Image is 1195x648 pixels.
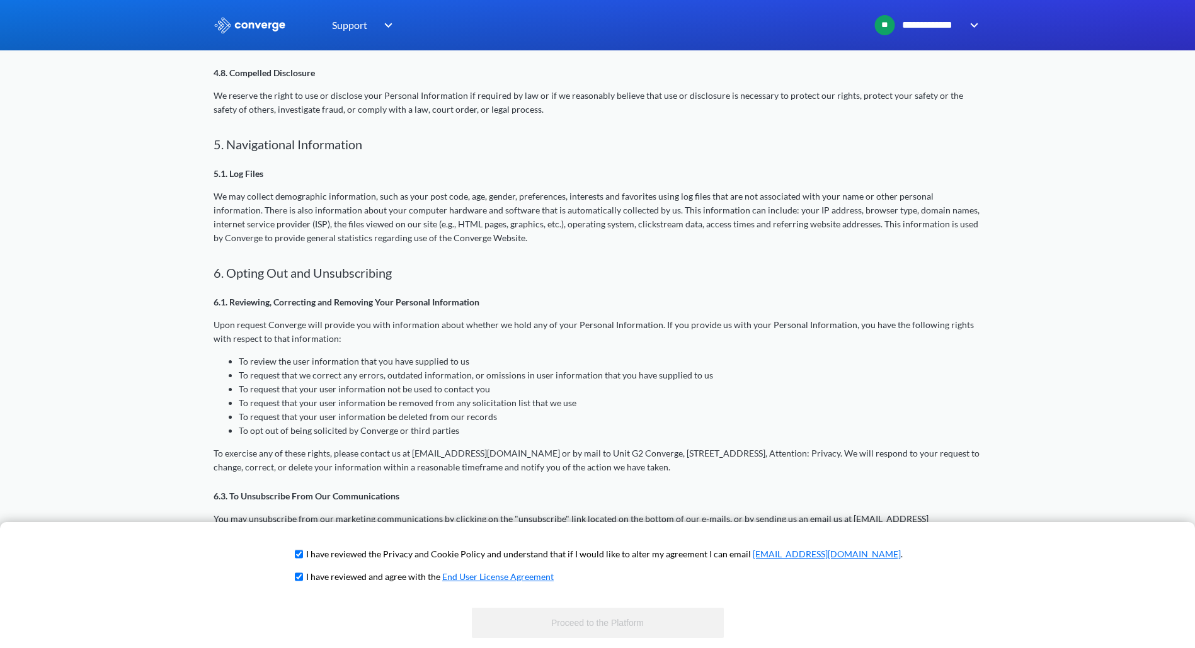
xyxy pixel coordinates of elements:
p: To exercise any of these rights, please contact us at [EMAIL_ADDRESS][DOMAIN_NAME] or by mail to ... [214,446,982,474]
li: To request that we correct any errors, outdated information, or omissions in user information tha... [239,368,982,382]
p: We may collect demographic information, such as your post code, age, gender, preferences, interes... [214,190,982,245]
a: [EMAIL_ADDRESS][DOMAIN_NAME] [753,549,901,559]
img: downArrow.svg [962,18,982,33]
li: To review the user information that you have supplied to us [239,355,982,368]
p: We reserve the right to use or disclose your Personal Information if required by law or if we rea... [214,89,982,117]
li: To request that your user information be removed from any solicitation list that we use [239,396,982,410]
p: 6.1. Reviewing, Correcting and Removing Your Personal Information [214,295,982,309]
li: To request that your user information be deleted from our records [239,410,982,424]
h2: 6. Opting Out and Unsubscribing [214,265,982,280]
p: I have reviewed and agree with the [306,570,554,584]
li: To opt out of being solicited by Converge or third parties [239,424,982,438]
a: End User License Agreement [442,571,554,582]
p: I have reviewed the Privacy and Cookie Policy and understand that if I would like to alter my agr... [306,547,903,561]
p: You may unsubscribe from our marketing communications by clicking on the "unsubscribe" link locat... [214,512,982,540]
img: downArrow.svg [376,18,396,33]
span: Support [332,17,367,33]
button: Proceed to the Platform [472,608,724,638]
p: Upon request Converge will provide you with information about whether we hold any of your Persona... [214,318,982,346]
p: 4.8. Compelled Disclosure [214,66,982,80]
img: logo_ewhite.svg [214,17,287,33]
p: 5.1. Log Files [214,167,982,181]
h2: 5. Navigational Information [214,137,982,152]
li: To request that your user information not be used to contact you [239,382,982,396]
p: 6.3. To Unsubscribe From Our Communications [214,489,982,503]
